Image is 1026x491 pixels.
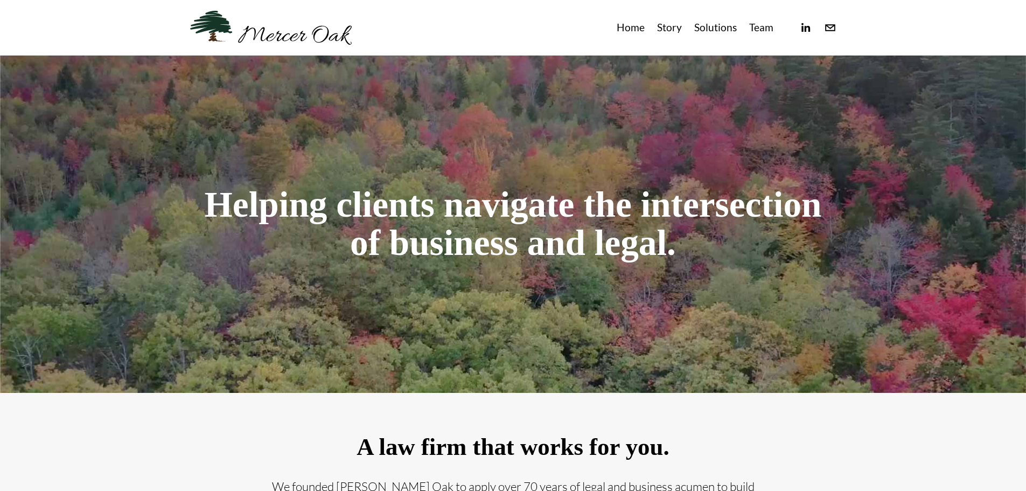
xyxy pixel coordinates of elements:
h2: A law firm that works for you. [271,434,756,461]
a: Team [749,19,773,37]
a: Story [657,19,682,37]
a: Solutions [694,19,737,37]
a: linkedin-unauth [799,22,812,34]
a: info@merceroaklaw.com [824,22,836,34]
h1: Helping clients navigate the intersection of business and legal. [190,186,836,262]
a: Home [617,19,645,37]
